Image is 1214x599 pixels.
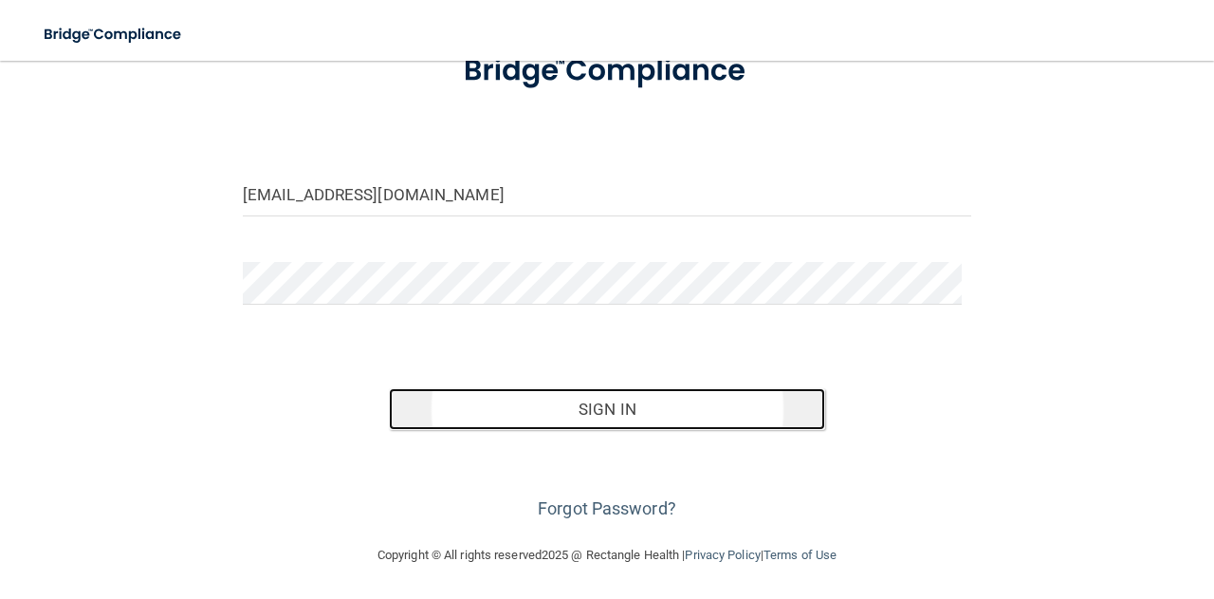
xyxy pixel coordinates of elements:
[243,174,971,216] input: Email
[28,15,199,54] img: bridge_compliance_login_screen.278c3ca4.svg
[538,498,676,518] a: Forgot Password?
[261,525,953,586] div: Copyright © All rights reserved 2025 @ Rectangle Health | |
[389,388,826,430] button: Sign In
[432,32,782,110] img: bridge_compliance_login_screen.278c3ca4.svg
[685,548,760,562] a: Privacy Policy
[763,548,837,562] a: Terms of Use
